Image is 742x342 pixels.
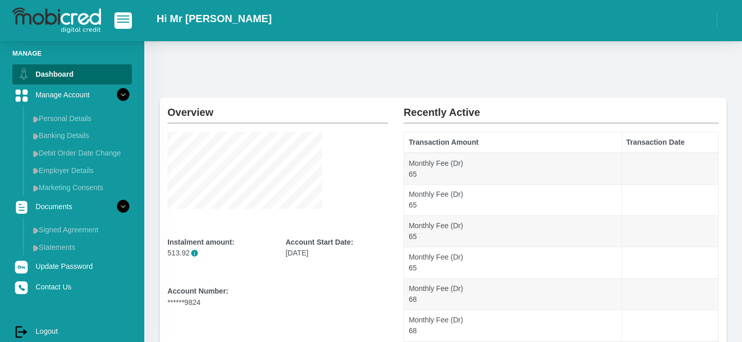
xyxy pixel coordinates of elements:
[167,287,228,295] b: Account Number:
[12,64,132,84] a: Dashboard
[404,278,621,310] td: Monthly Fee (Dr) 68
[12,85,132,105] a: Manage Account
[33,245,39,251] img: menu arrow
[404,132,621,153] th: Transaction Amount
[29,179,132,196] a: Marketing Consents
[33,150,39,157] img: menu arrow
[167,248,270,259] p: 513.92
[29,162,132,179] a: Employer Details
[621,132,718,153] th: Transaction Date
[403,98,719,118] h2: Recently Active
[29,110,132,127] a: Personal Details
[33,227,39,234] img: menu arrow
[404,153,621,184] td: Monthly Fee (Dr) 65
[285,238,353,246] b: Account Start Date:
[29,239,132,255] a: Statements
[12,256,132,276] a: Update Password
[285,237,388,259] div: [DATE]
[12,321,132,341] a: Logout
[12,8,101,33] img: logo-mobicred.svg
[33,116,39,123] img: menu arrow
[404,184,621,216] td: Monthly Fee (Dr) 65
[12,277,132,297] a: Contact Us
[191,250,198,256] span: Please note that the instalment amount provided does not include the monthly fee, which will be i...
[12,48,132,58] li: Manage
[29,127,132,144] a: Banking Details
[12,197,132,216] a: Documents
[29,145,132,161] a: Debit Order Date Change
[33,133,39,140] img: menu arrow
[157,12,272,25] h2: Hi Mr [PERSON_NAME]
[404,310,621,341] td: Monthly Fee (Dr) 68
[404,247,621,279] td: Monthly Fee (Dr) 65
[33,185,39,192] img: menu arrow
[167,238,234,246] b: Instalment amount:
[29,221,132,238] a: Signed Agreement
[167,98,388,118] h2: Overview
[33,167,39,174] img: menu arrow
[404,216,621,247] td: Monthly Fee (Dr) 65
